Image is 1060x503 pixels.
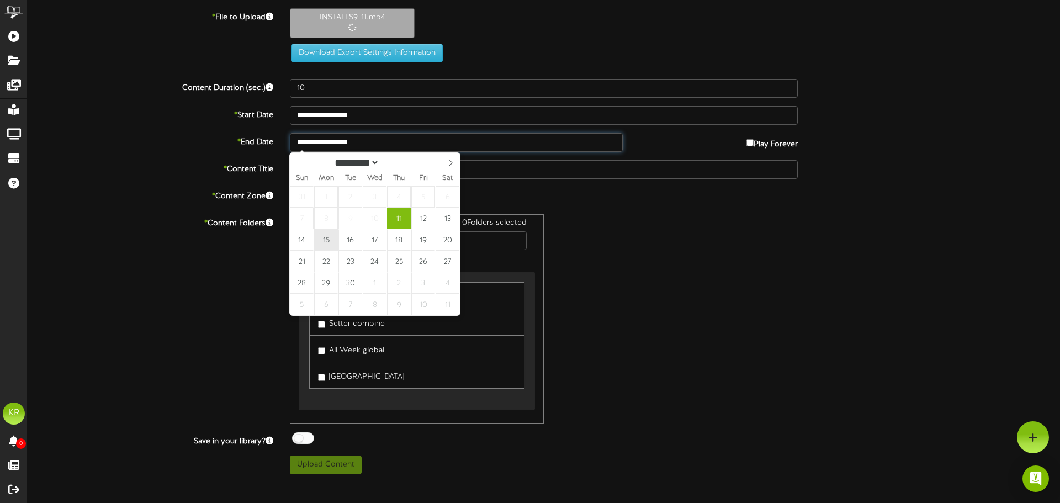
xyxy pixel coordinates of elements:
[436,208,459,229] span: September 13, 2025
[363,294,386,315] span: October 8, 2025
[387,175,411,182] span: Thu
[387,251,411,272] span: September 25, 2025
[436,175,460,182] span: Sat
[338,229,362,251] span: September 16, 2025
[436,251,459,272] span: September 27, 2025
[290,229,314,251] span: September 14, 2025
[387,186,411,208] span: September 4, 2025
[338,175,363,182] span: Tue
[286,49,443,57] a: Download Export Settings Information
[314,208,338,229] span: September 8, 2025
[363,229,386,251] span: September 17, 2025
[436,186,459,208] span: September 6, 2025
[411,208,435,229] span: September 12, 2025
[19,432,282,447] label: Save in your library?
[314,229,338,251] span: September 15, 2025
[411,294,435,315] span: October 10, 2025
[314,294,338,315] span: October 6, 2025
[746,133,798,150] label: Play Forever
[318,347,325,354] input: All Week global
[318,374,325,381] input: [GEOGRAPHIC_DATA]
[19,8,282,23] label: File to Upload
[411,175,436,182] span: Fri
[436,229,459,251] span: September 20, 2025
[338,294,362,315] span: October 7, 2025
[411,229,435,251] span: September 19, 2025
[19,214,282,229] label: Content Folders
[290,294,314,315] span: October 5, 2025
[16,438,26,449] span: 0
[363,175,387,182] span: Wed
[3,403,25,425] div: KR
[318,315,385,330] label: Setter combine
[290,175,314,182] span: Sun
[314,186,338,208] span: September 1, 2025
[290,186,314,208] span: August 31, 2025
[290,251,314,272] span: September 21, 2025
[290,208,314,229] span: September 7, 2025
[19,106,282,121] label: Start Date
[387,272,411,294] span: October 2, 2025
[363,272,386,294] span: October 1, 2025
[436,272,459,294] span: October 4, 2025
[436,294,459,315] span: October 11, 2025
[363,186,386,208] span: September 3, 2025
[318,368,404,383] label: [GEOGRAPHIC_DATA]
[290,272,314,294] span: September 28, 2025
[290,456,362,474] button: Upload Content
[291,44,443,62] button: Download Export Settings Information
[338,208,362,229] span: September 9, 2025
[19,133,282,148] label: End Date
[314,251,338,272] span: September 22, 2025
[338,251,362,272] span: September 23, 2025
[19,160,282,175] label: Content Title
[318,341,384,356] label: All Week global
[363,251,386,272] span: September 24, 2025
[411,272,435,294] span: October 3, 2025
[411,186,435,208] span: September 5, 2025
[411,251,435,272] span: September 26, 2025
[314,272,338,294] span: September 29, 2025
[318,321,325,328] input: Setter combine
[387,294,411,315] span: October 9, 2025
[19,79,282,94] label: Content Duration (sec.)
[363,208,386,229] span: September 10, 2025
[314,175,338,182] span: Mon
[379,157,419,168] input: Year
[338,272,362,294] span: September 30, 2025
[19,187,282,202] label: Content Zone
[338,186,362,208] span: September 2, 2025
[387,208,411,229] span: September 11, 2025
[746,139,754,146] input: Play Forever
[387,229,411,251] span: September 18, 2025
[290,160,798,179] input: Title of this Content
[1022,465,1049,492] div: Open Intercom Messenger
